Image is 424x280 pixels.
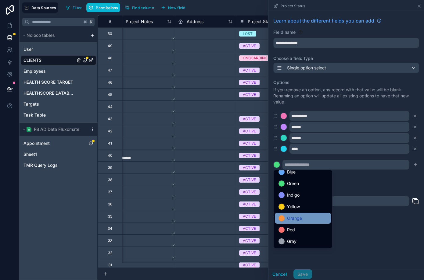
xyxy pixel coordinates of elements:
[108,129,112,134] div: 42
[96,5,118,10] span: Permissions
[243,250,256,256] div: ACTIVE
[108,214,112,219] div: 35
[108,117,112,121] div: 43
[243,92,256,97] div: ACTIVE
[108,56,112,61] div: 48
[108,190,112,194] div: 37
[108,238,112,243] div: 33
[287,168,296,176] span: Blue
[102,19,117,24] div: #
[108,31,112,36] div: 50
[108,226,112,231] div: 34
[243,189,256,195] div: ACTIVE
[108,92,112,97] div: 45
[108,153,113,158] div: 40
[248,19,276,25] span: Project Status
[287,226,295,233] span: Red
[22,2,58,13] button: Data Sources
[287,203,300,210] span: Yellow
[73,5,82,10] span: Filter
[132,5,154,10] span: Find column
[86,3,122,12] a: Permissions
[187,19,203,25] span: Address
[243,55,268,61] div: ONBOARDING
[243,128,256,134] div: ACTIVE
[108,250,112,255] div: 32
[243,141,256,146] div: ACTIVE
[108,202,112,207] div: 36
[108,141,112,146] div: 41
[243,238,256,243] div: ACTIVE
[243,214,256,219] div: ACTIVE
[63,3,84,12] button: Filter
[243,68,256,73] div: ACTIVE
[243,80,256,85] div: ACTIVE
[243,116,256,122] div: ACTIVE
[243,31,253,37] div: LOST
[159,3,188,12] button: New field
[287,191,300,199] span: Indigo
[108,177,112,182] div: 38
[86,3,120,12] button: Permissions
[108,165,112,170] div: 39
[108,68,112,73] div: 47
[108,44,112,48] div: 49
[123,3,156,12] button: Find column
[287,180,299,187] span: Green
[243,201,256,207] div: ACTIVE
[108,104,113,109] div: 44
[108,263,112,268] div: 31
[287,215,302,222] span: Orange
[243,226,256,231] div: ACTIVE
[243,177,256,183] div: ACTIVE
[89,20,93,24] span: K
[243,262,256,268] div: ACTIVE
[243,153,256,158] div: ACTIVE
[31,5,56,10] span: Data Sources
[126,19,153,25] span: Project Notes
[108,80,112,85] div: 46
[243,165,256,170] div: ACTIVE
[287,238,296,245] span: Gray
[243,43,256,49] div: ACTIVE
[168,5,185,10] span: New field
